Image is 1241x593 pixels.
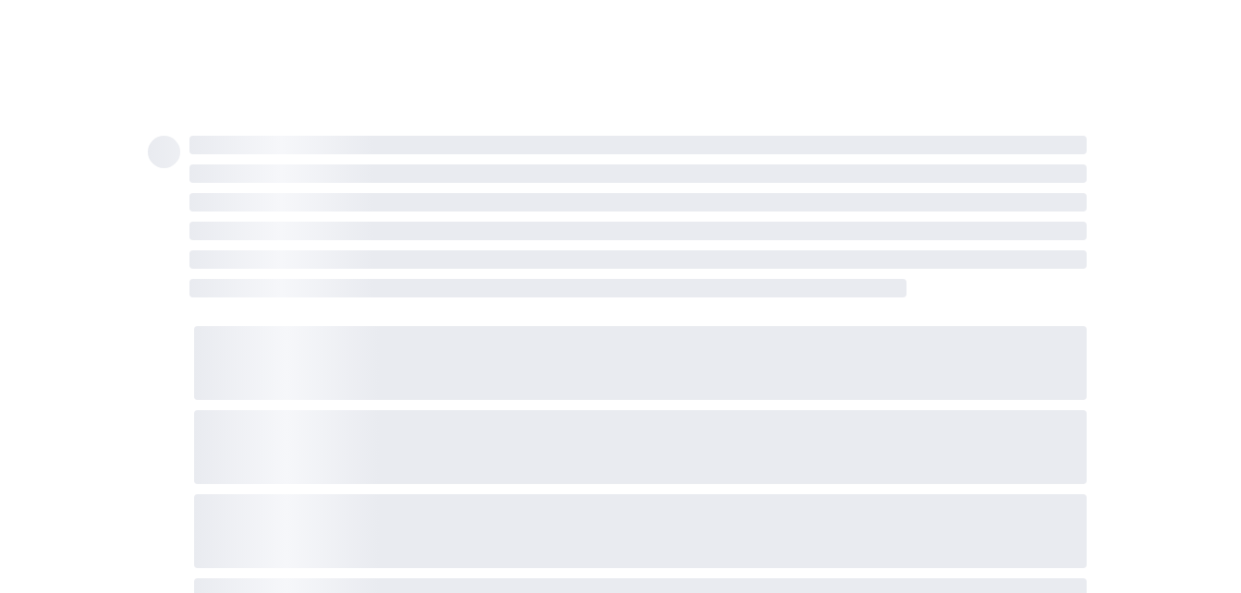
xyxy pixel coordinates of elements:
[189,164,1087,183] span: ‌
[189,136,1087,154] span: ‌
[194,494,1087,568] span: ‌
[189,250,1087,269] span: ‌
[194,410,1087,484] span: ‌
[194,326,1087,400] span: ‌
[148,136,180,168] span: ‌
[189,193,1087,212] span: ‌
[189,279,907,297] span: ‌
[189,222,1087,240] span: ‌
